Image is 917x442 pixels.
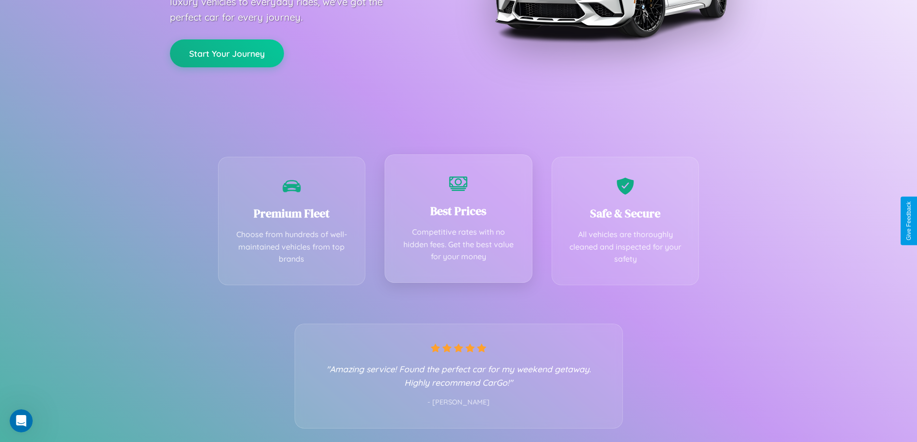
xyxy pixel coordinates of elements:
p: "Amazing service! Found the perfect car for my weekend getaway. Highly recommend CarGo!" [314,362,603,389]
h3: Best Prices [400,203,517,219]
button: Start Your Journey [170,39,284,67]
div: Give Feedback [905,202,912,240]
p: - [PERSON_NAME] [314,396,603,409]
p: All vehicles are thoroughly cleaned and inspected for your safety [567,228,685,265]
p: Choose from hundreds of well-maintained vehicles from top brands [233,228,351,265]
h3: Premium Fleet [233,205,351,221]
iframe: Intercom live chat [10,409,33,432]
p: Competitive rates with no hidden fees. Get the best value for your money [400,226,517,263]
h3: Safe & Secure [567,205,685,221]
